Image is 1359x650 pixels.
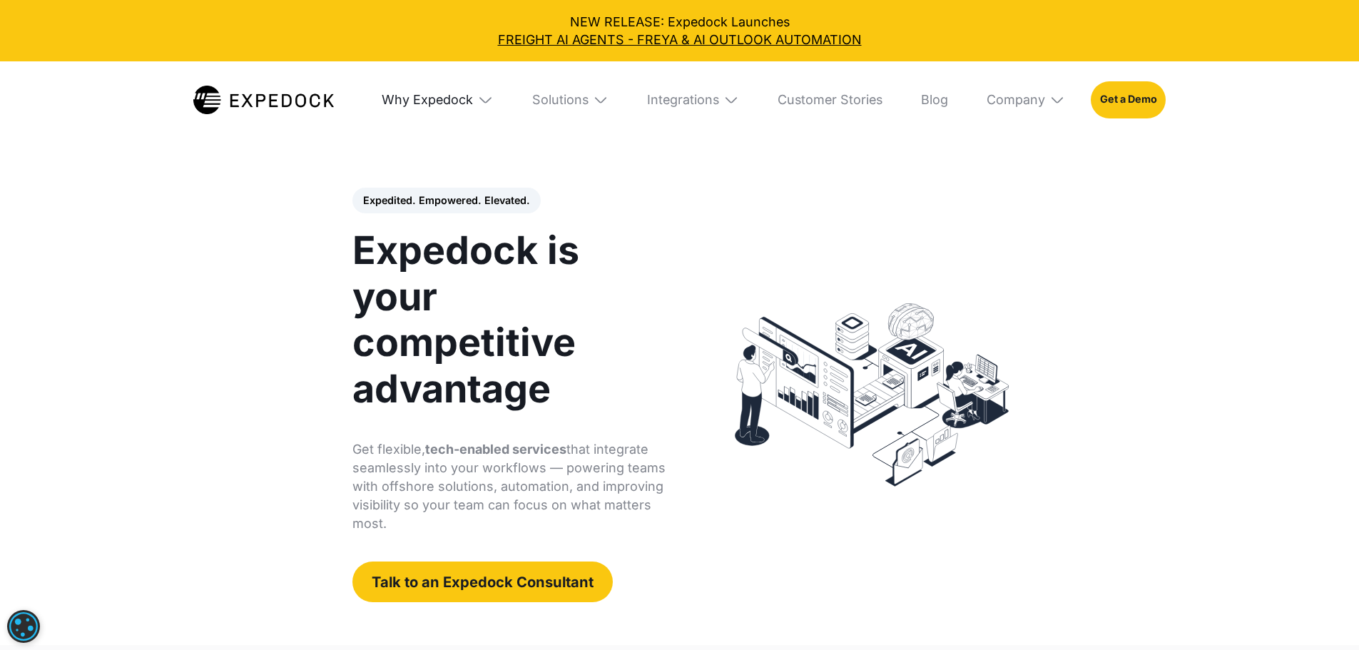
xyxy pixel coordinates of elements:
h1: Expedock is your competitive advantage [352,228,668,412]
div: Why Expedock [382,92,473,108]
a: Talk to an Expedock Consultant [352,562,613,601]
a: Blog [908,61,961,138]
div: Why Expedock [369,61,506,138]
div: Solutions [519,61,621,138]
div: Company [987,92,1045,108]
div: Integrations [634,61,752,138]
p: Get flexible, that integrate seamlessly into your workflows — powering teams with offshore soluti... [352,440,668,533]
div: NEW RELEASE: Expedock Launches [13,13,1346,49]
iframe: Chat Widget [1288,582,1359,650]
strong: tech-enabled services [425,442,566,457]
div: Company [974,61,1078,138]
div: Solutions [532,92,589,108]
div: Integrations [647,92,719,108]
a: Customer Stories [765,61,895,138]
a: Get a Demo [1091,81,1166,118]
a: FREIGHT AI AGENTS - FREYA & AI OUTLOOK AUTOMATION [13,31,1346,49]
